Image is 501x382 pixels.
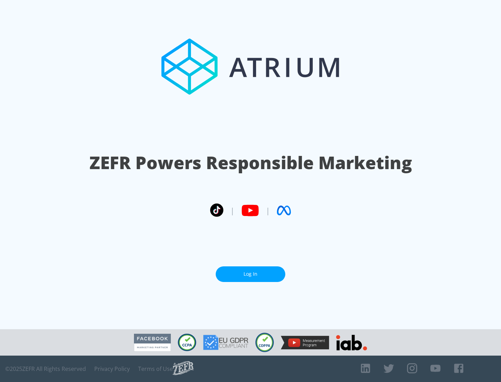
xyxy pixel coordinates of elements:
img: YouTube Measurement Program [281,336,329,349]
a: Log In [216,266,285,282]
img: CCPA Compliant [178,334,196,351]
img: GDPR Compliant [203,335,248,350]
h1: ZEFR Powers Responsible Marketing [89,151,412,175]
span: | [230,205,234,216]
img: IAB [336,335,367,350]
img: COPPA Compliant [255,333,274,352]
span: | [266,205,270,216]
img: Facebook Marketing Partner [134,334,171,351]
a: Terms of Use [138,365,173,372]
a: Privacy Policy [94,365,130,372]
span: © 2025 ZEFR All Rights Reserved [5,365,86,372]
